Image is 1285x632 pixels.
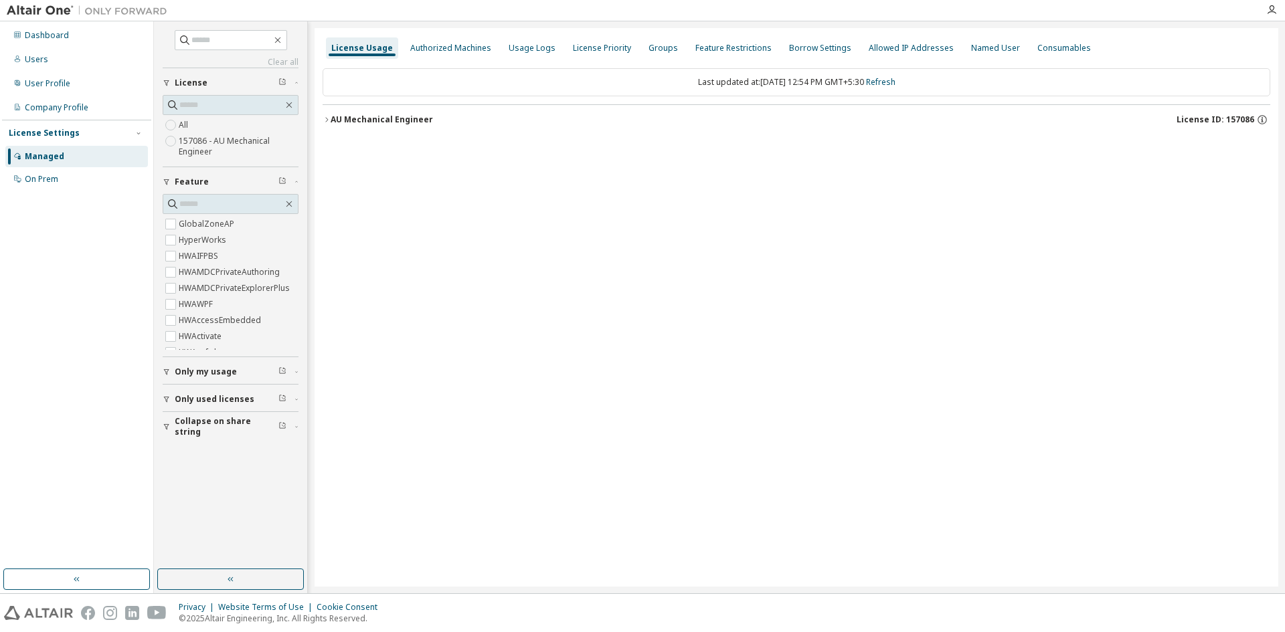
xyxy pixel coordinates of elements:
span: License [175,78,207,88]
div: Groups [649,43,678,54]
label: 157086 - AU Mechanical Engineer [179,133,298,160]
img: Altair One [7,4,174,17]
div: License Settings [9,128,80,138]
div: Borrow Settings [789,43,851,54]
div: Allowed IP Addresses [869,43,954,54]
label: HyperWorks [179,232,229,248]
span: Clear filter [278,366,286,377]
div: Authorized Machines [410,43,491,54]
label: GlobalZoneAP [179,216,237,232]
button: Collapse on share string [163,412,298,441]
div: Managed [25,151,64,162]
div: License Priority [573,43,631,54]
span: Clear filter [278,394,286,405]
div: Dashboard [25,30,69,41]
div: User Profile [25,78,70,89]
div: Website Terms of Use [218,602,317,613]
button: Feature [163,167,298,197]
span: Collapse on share string [175,416,278,437]
div: Privacy [179,602,218,613]
label: HWAccessEmbedded [179,312,264,328]
div: On Prem [25,174,58,185]
button: License [163,68,298,98]
img: youtube.svg [147,606,167,620]
span: Only my usage [175,366,237,377]
div: Named User [971,43,1020,54]
img: facebook.svg [81,606,95,620]
a: Refresh [866,76,895,88]
div: Usage Logs [509,43,555,54]
label: HWAMDCPrivateExplorerPlus [179,280,292,296]
div: Cookie Consent [317,602,385,613]
div: Company Profile [25,102,88,113]
span: Clear filter [278,78,286,88]
label: HWAcufwh [179,344,222,360]
label: HWAIFPBS [179,248,221,264]
div: Feature Restrictions [695,43,772,54]
img: linkedin.svg [125,606,139,620]
div: Users [25,54,48,65]
button: Only my usage [163,357,298,387]
span: License ID: 157086 [1177,114,1254,125]
img: instagram.svg [103,606,117,620]
label: HWAWPF [179,296,216,312]
button: AU Mechanical EngineerLicense ID: 157086 [323,105,1270,134]
button: Only used licenses [163,385,298,414]
a: Clear all [163,57,298,68]
div: AU Mechanical Engineer [331,114,433,125]
span: Clear filter [278,421,286,432]
label: All [179,117,191,133]
label: HWActivate [179,328,224,344]
div: Consumables [1037,43,1091,54]
div: License Usage [331,43,393,54]
img: altair_logo.svg [4,606,73,620]
p: © 2025 Altair Engineering, Inc. All Rights Reserved. [179,613,385,624]
span: Only used licenses [175,394,254,405]
span: Clear filter [278,177,286,187]
label: HWAMDCPrivateAuthoring [179,264,282,280]
div: Last updated at: [DATE] 12:54 PM GMT+5:30 [323,68,1270,96]
span: Feature [175,177,209,187]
